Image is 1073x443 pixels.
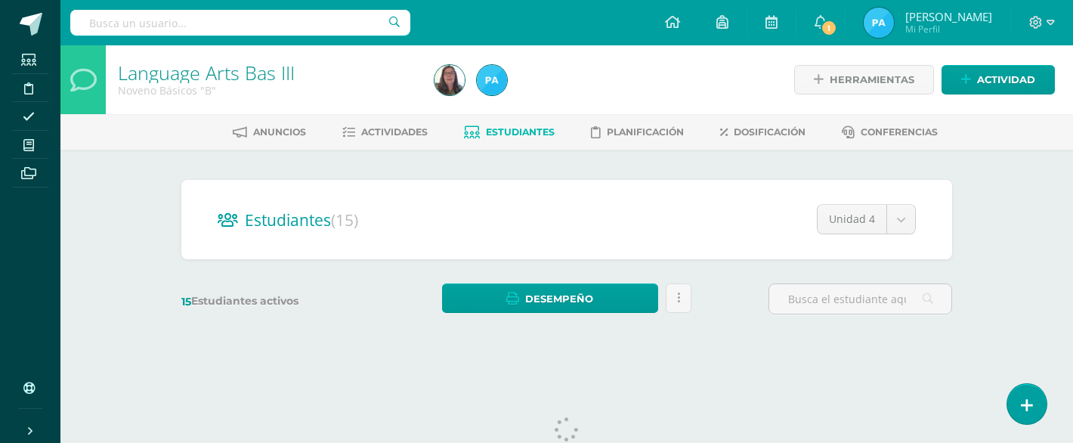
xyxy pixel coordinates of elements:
span: Unidad 4 [829,205,875,234]
label: Estudiantes activos [181,294,365,308]
span: Actividad [977,66,1035,94]
span: Actividades [361,126,428,138]
span: (15) [331,209,358,231]
span: Dosificación [734,126,806,138]
span: Conferencias [861,126,938,138]
a: Planificación [591,120,684,144]
a: Language Arts Bas III [118,60,295,85]
span: Desempeño [525,285,593,313]
span: Estudiantes [245,209,358,231]
a: Herramientas [794,65,934,94]
span: Mi Perfil [905,23,992,36]
img: 0f995d38a2ac4800dac857d5b8ee16be.png [477,65,507,95]
span: Herramientas [830,66,914,94]
img: 5d28976f83773ba94a8a1447f207d693.png [434,65,465,95]
span: [PERSON_NAME] [905,9,992,24]
div: Noveno Básicos 'B' [118,83,416,98]
h1: Language Arts Bas III [118,62,416,83]
span: Estudiantes [486,126,555,138]
a: Conferencias [842,120,938,144]
a: Unidad 4 [818,205,915,234]
a: Desempeño [442,283,657,313]
input: Busca un usuario... [70,10,410,36]
input: Busca el estudiante aquí... [769,284,951,314]
a: Dosificación [720,120,806,144]
span: Planificación [607,126,684,138]
span: 1 [821,20,837,36]
a: Actividad [942,65,1055,94]
span: Anuncios [253,126,306,138]
a: Actividades [342,120,428,144]
img: 0f995d38a2ac4800dac857d5b8ee16be.png [864,8,894,38]
a: Estudiantes [464,120,555,144]
a: Anuncios [233,120,306,144]
span: 15 [181,295,191,308]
